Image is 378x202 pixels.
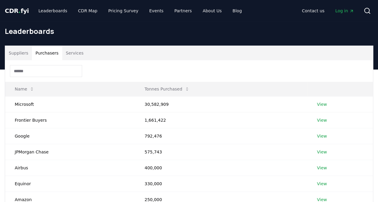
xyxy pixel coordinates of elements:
[5,176,135,192] td: Equinor
[198,5,226,16] a: About Us
[228,5,247,16] a: Blog
[5,112,135,128] td: Frontier Buyers
[73,5,102,16] a: CDR Map
[34,5,72,16] a: Leaderboards
[34,5,247,16] nav: Main
[297,5,329,16] a: Contact us
[317,165,327,171] a: View
[32,46,62,60] button: Purchasers
[140,83,194,95] button: Tonnes Purchased
[317,117,327,123] a: View
[103,5,143,16] a: Pricing Survey
[317,133,327,139] a: View
[135,144,307,160] td: 575,743
[19,7,21,14] span: .
[330,5,359,16] a: Log in
[297,5,359,16] nav: Main
[135,96,307,112] td: 30,582,909
[135,128,307,144] td: 792,476
[5,144,135,160] td: JPMorgan Chase
[317,101,327,107] a: View
[144,5,168,16] a: Events
[335,8,354,14] span: Log in
[135,160,307,176] td: 400,000
[135,176,307,192] td: 330,000
[5,7,29,15] a: CDR.fyi
[5,128,135,144] td: Google
[170,5,197,16] a: Partners
[317,149,327,155] a: View
[5,26,373,36] h1: Leaderboards
[62,46,87,60] button: Services
[5,160,135,176] td: Airbus
[5,46,32,60] button: Suppliers
[5,96,135,112] td: Microsoft
[10,83,39,95] button: Name
[135,112,307,128] td: 1,661,422
[5,7,29,14] span: CDR fyi
[317,181,327,187] a: View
